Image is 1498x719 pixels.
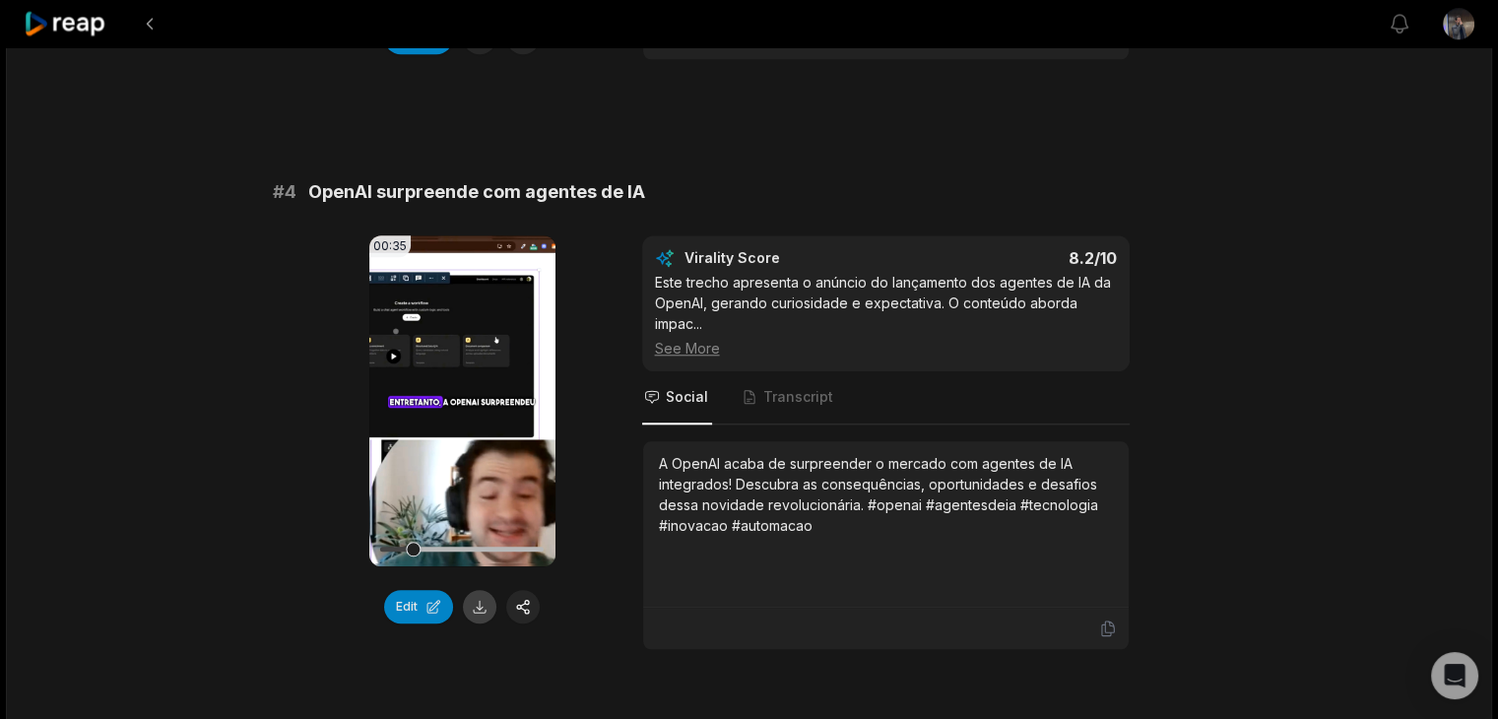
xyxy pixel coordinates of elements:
span: # 4 [273,178,296,206]
span: Social [666,387,708,407]
div: Virality Score [684,248,896,268]
div: Este trecho apresenta o anúncio do lançamento dos agentes de IA da OpenAI, gerando curiosidade e ... [655,272,1117,359]
div: A OpenAI acaba de surpreender o mercado com agentes de IA integrados! Descubra as consequências, ... [659,453,1113,536]
video: Your browser does not support mp4 format. [369,235,555,566]
div: 8.2 /10 [905,248,1117,268]
span: OpenAI surpreende com agentes de IA [308,178,645,206]
button: Edit [384,590,453,623]
nav: Tabs [642,371,1130,425]
div: Open Intercom Messenger [1431,652,1478,699]
div: See More [655,338,1117,359]
span: Transcript [763,387,833,407]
